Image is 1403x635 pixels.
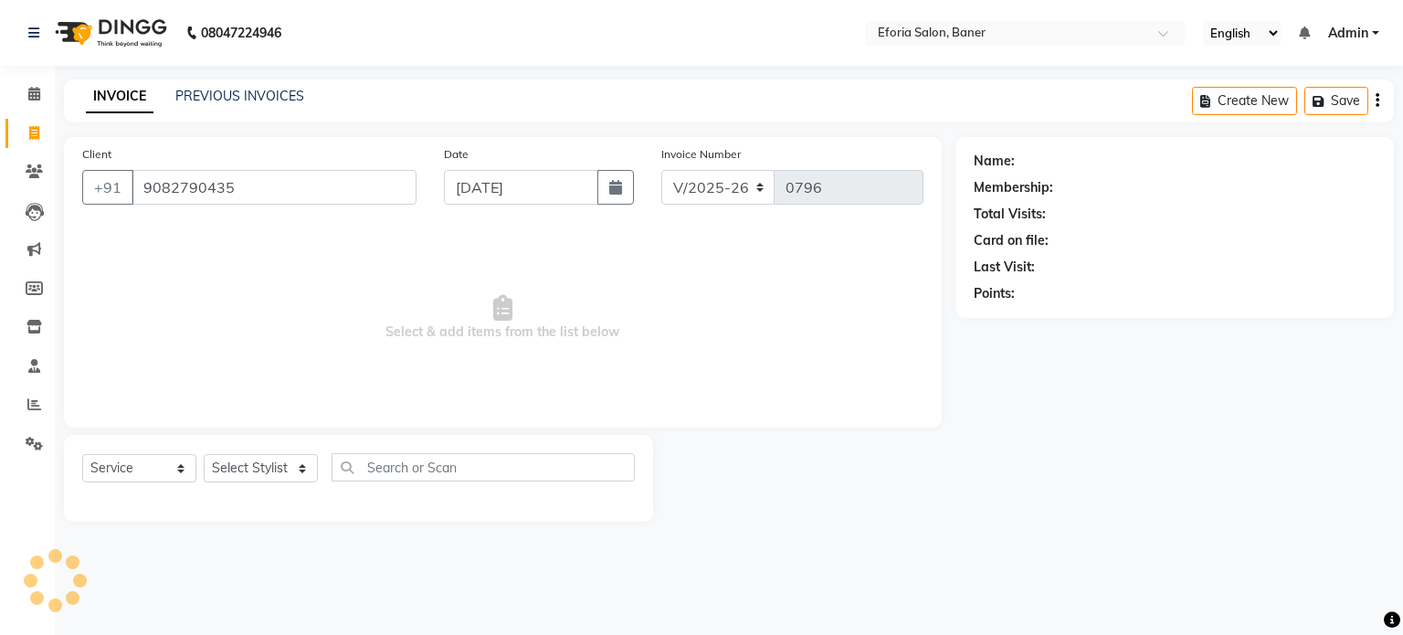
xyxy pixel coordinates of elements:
div: Points: [974,284,1015,303]
div: Membership: [974,178,1053,197]
div: Card on file: [974,231,1049,250]
a: PREVIOUS INVOICES [175,88,304,104]
div: Name: [974,152,1015,171]
span: Select & add items from the list below [82,227,923,409]
a: INVOICE [86,80,153,113]
b: 08047224946 [201,7,281,58]
input: Search by Name/Mobile/Email/Code [132,170,417,205]
div: Total Visits: [974,205,1046,224]
button: +91 [82,170,133,205]
div: Last Visit: [974,258,1035,277]
label: Date [444,146,469,163]
input: Search or Scan [332,453,635,482]
button: Create New [1192,87,1297,115]
span: Admin [1328,24,1368,43]
label: Invoice Number [661,146,741,163]
img: logo [47,7,172,58]
button: Save [1304,87,1368,115]
label: Client [82,146,111,163]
